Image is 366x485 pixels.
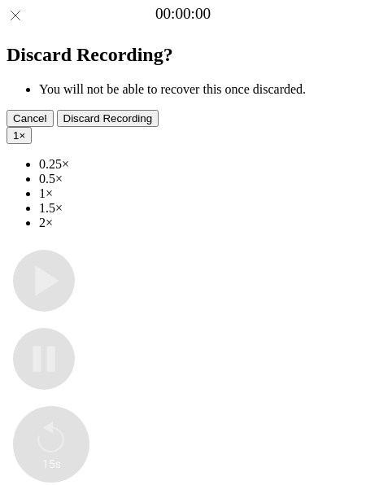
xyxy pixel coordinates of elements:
[39,201,359,216] li: 1.5×
[39,216,359,230] li: 2×
[155,5,211,23] a: 00:00:00
[13,129,19,142] span: 1
[57,110,159,127] button: Discard Recording
[39,172,359,186] li: 0.5×
[7,44,359,66] h2: Discard Recording?
[39,157,359,172] li: 0.25×
[7,110,54,127] button: Cancel
[39,186,359,201] li: 1×
[7,127,32,144] button: 1×
[39,82,359,97] li: You will not be able to recover this once discarded.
